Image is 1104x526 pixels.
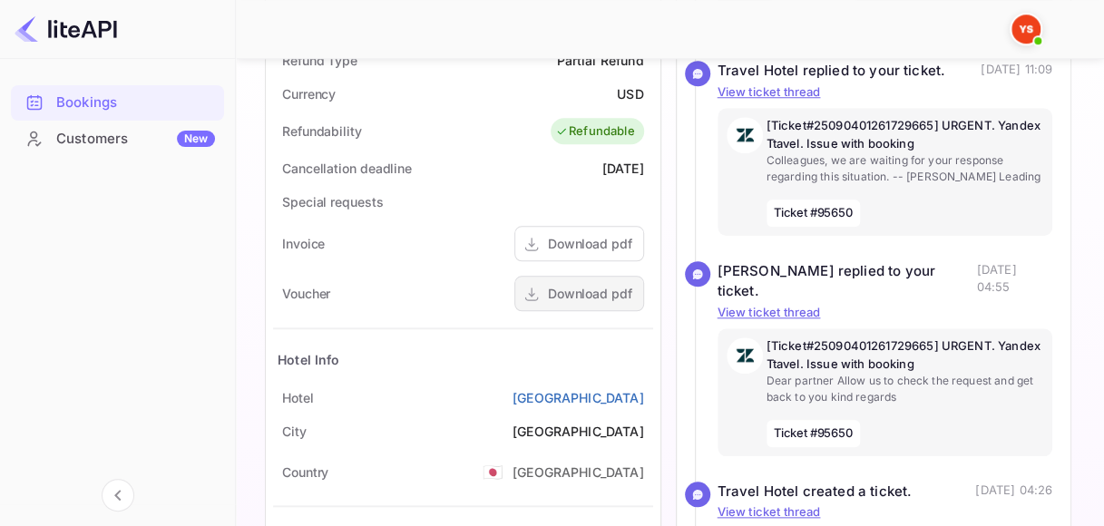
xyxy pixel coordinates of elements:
p: Dear partner Allow us to check the request and get back to you kind regards [767,373,1044,405]
div: CustomersNew [11,122,224,157]
div: [GEOGRAPHIC_DATA] [513,463,644,482]
p: [DATE] 04:55 [977,261,1052,302]
div: Partial Refund [556,51,643,70]
div: Travel Hotel replied to your ticket. [718,61,945,82]
div: USD [617,84,643,103]
div: Invoice [282,234,325,253]
p: [Ticket#25090401261729665] URGENT. Yandex Ttavel. Issue with booking [767,117,1044,152]
a: Bookings [11,85,224,119]
span: Ticket #95650 [767,420,861,447]
div: Currency [282,84,336,103]
span: Ticket #95650 [767,200,861,227]
div: Hotel Info [278,350,340,369]
div: Customers [56,129,215,150]
div: Travel Hotel created a ticket. [718,482,913,502]
div: Download pdf [548,284,632,303]
div: Refundable [555,122,635,141]
div: [DATE] [602,159,644,178]
div: Bookings [11,85,224,121]
div: [GEOGRAPHIC_DATA] [513,422,644,441]
img: LiteAPI logo [15,15,117,44]
img: AwvSTEc2VUhQAAAAAElFTkSuQmCC [727,117,763,153]
div: Special requests [282,192,383,211]
p: [DATE] 11:09 [981,61,1052,82]
div: Cancellation deadline [282,159,412,178]
p: [Ticket#25090401261729665] URGENT. Yandex Ttavel. Issue with booking [767,337,1044,373]
img: Yandex Support [1011,15,1040,44]
p: View ticket thread [718,304,1053,322]
p: Colleagues, we are waiting for your response regarding this situation. -- [PERSON_NAME] Leading [767,152,1044,185]
div: Bookings [56,93,215,113]
span: United States [483,455,503,488]
a: CustomersNew [11,122,224,155]
a: [GEOGRAPHIC_DATA] [513,388,644,407]
div: City [282,422,307,441]
div: Refundability [282,122,362,141]
div: [PERSON_NAME] replied to your ticket. [718,261,977,302]
div: Voucher [282,284,330,303]
div: Download pdf [548,234,632,253]
div: New [177,131,215,147]
button: Collapse navigation [102,479,134,511]
div: Refund Type [282,51,357,70]
div: Hotel [282,388,314,407]
p: [DATE] 04:26 [975,482,1052,502]
div: Country [282,463,328,482]
img: AwvSTEc2VUhQAAAAAElFTkSuQmCC [727,337,763,374]
p: View ticket thread [718,503,1053,521]
p: View ticket thread [718,83,1053,102]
